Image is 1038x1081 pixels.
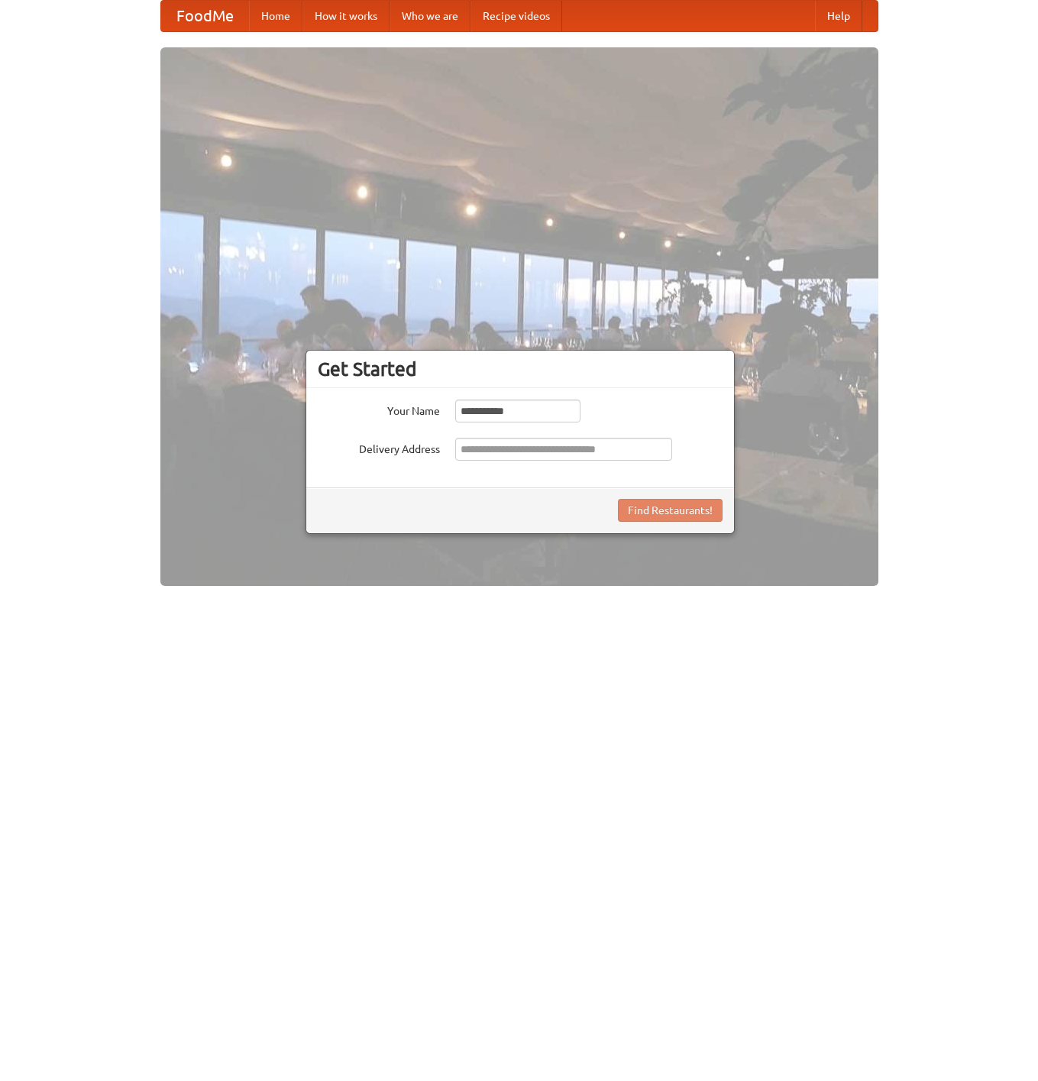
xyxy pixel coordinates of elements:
[470,1,562,31] a: Recipe videos
[318,438,440,457] label: Delivery Address
[618,499,723,522] button: Find Restaurants!
[390,1,470,31] a: Who we are
[161,1,249,31] a: FoodMe
[815,1,862,31] a: Help
[318,400,440,419] label: Your Name
[249,1,302,31] a: Home
[302,1,390,31] a: How it works
[318,358,723,380] h3: Get Started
